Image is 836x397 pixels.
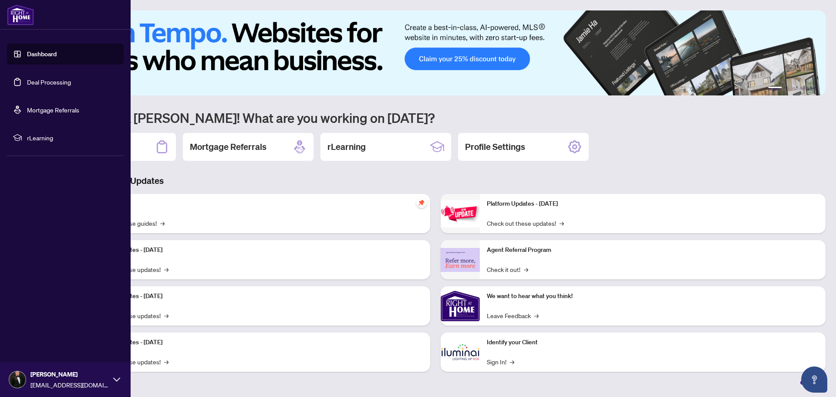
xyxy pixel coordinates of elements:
p: Self-Help [91,199,423,209]
button: Open asap [801,366,827,393]
span: → [164,265,169,274]
a: Deal Processing [27,78,71,86]
span: [PERSON_NAME] [30,370,109,379]
span: → [510,357,514,366]
span: → [534,311,539,320]
a: Check it out!→ [487,265,528,274]
h2: rLearning [327,141,366,153]
p: Platform Updates - [DATE] [487,199,819,209]
p: Identify your Client [487,338,819,347]
span: pushpin [416,197,427,208]
span: → [164,357,169,366]
img: logo [7,4,34,25]
img: Profile Icon [9,371,26,388]
span: → [164,311,169,320]
p: Platform Updates - [DATE] [91,245,423,255]
p: Platform Updates - [DATE] [91,338,423,347]
a: Check out these updates!→ [487,218,564,228]
span: → [524,265,528,274]
button: 1 [768,87,782,90]
a: Mortgage Referrals [27,106,79,114]
button: 4 [799,87,803,90]
p: Agent Referral Program [487,245,819,255]
img: We want to hear what you think! [441,286,480,326]
button: 6 [813,87,817,90]
img: Slide 0 [45,10,826,95]
h2: Profile Settings [465,141,525,153]
img: Agent Referral Program [441,248,480,272]
img: Identify your Client [441,333,480,372]
a: Leave Feedback→ [487,311,539,320]
img: Platform Updates - June 23, 2025 [441,200,480,227]
span: → [160,218,165,228]
button: 2 [785,87,789,90]
h2: Mortgage Referrals [190,141,266,153]
h3: Brokerage & Industry Updates [45,175,826,187]
button: 3 [792,87,796,90]
button: 5 [806,87,810,90]
a: Dashboard [27,50,57,58]
span: [EMAIL_ADDRESS][DOMAIN_NAME] [30,380,109,390]
p: We want to hear what you think! [487,292,819,301]
span: rLearning [27,133,118,143]
span: → [560,218,564,228]
h1: Welcome back [PERSON_NAME]! What are you working on [DATE]? [45,109,826,126]
p: Platform Updates - [DATE] [91,292,423,301]
a: Sign In!→ [487,357,514,366]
